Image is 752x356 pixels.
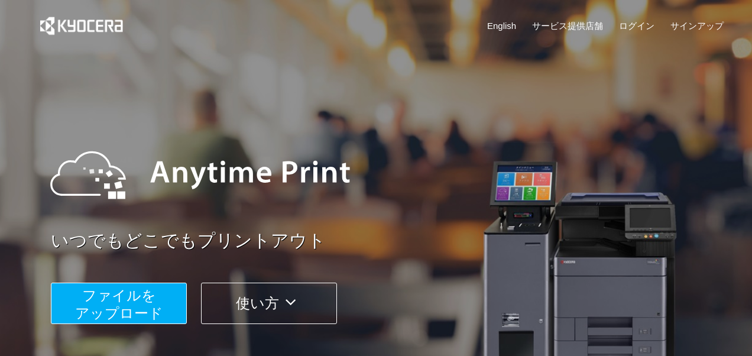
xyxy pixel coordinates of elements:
[51,283,187,324] button: ファイルを​​アップロード
[201,283,337,324] button: 使い方
[487,20,516,32] a: English
[532,20,603,32] a: サービス提供店舗
[619,20,654,32] a: ログイン
[51,228,731,254] a: いつでもどこでもプリントアウト
[670,20,724,32] a: サインアップ
[75,287,163,321] span: ファイルを ​​アップロード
